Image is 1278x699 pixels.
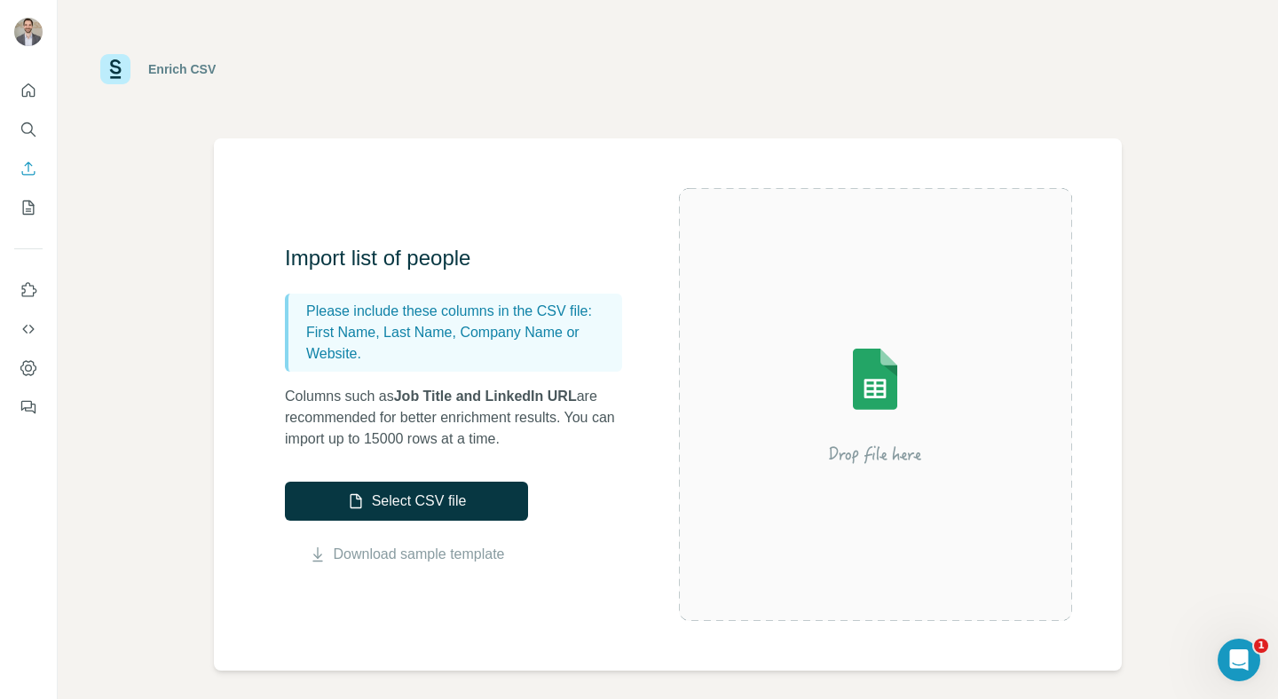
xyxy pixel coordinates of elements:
button: Use Surfe on LinkedIn [14,274,43,306]
h3: Import list of people [285,244,640,272]
button: Download sample template [285,544,528,565]
button: Search [14,114,43,145]
button: Select CSV file [285,482,528,521]
img: Surfe Illustration - Drop file here or select below [715,298,1035,511]
div: Enrich CSV [148,60,216,78]
button: Dashboard [14,352,43,384]
button: Use Surfe API [14,313,43,345]
button: My lists [14,192,43,224]
p: Please include these columns in the CSV file: [306,301,615,322]
p: Columns such as are recommended for better enrichment results. You can import up to 15000 rows at... [285,386,640,450]
button: Quick start [14,75,43,106]
button: Enrich CSV [14,153,43,185]
a: Download sample template [334,544,505,565]
span: Job Title and LinkedIn URL [394,389,577,404]
span: 1 [1254,639,1268,653]
p: First Name, Last Name, Company Name or Website. [306,322,615,365]
img: Surfe Logo [100,54,130,84]
button: Feedback [14,391,43,423]
img: Avatar [14,18,43,46]
iframe: Intercom live chat [1218,639,1260,681]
